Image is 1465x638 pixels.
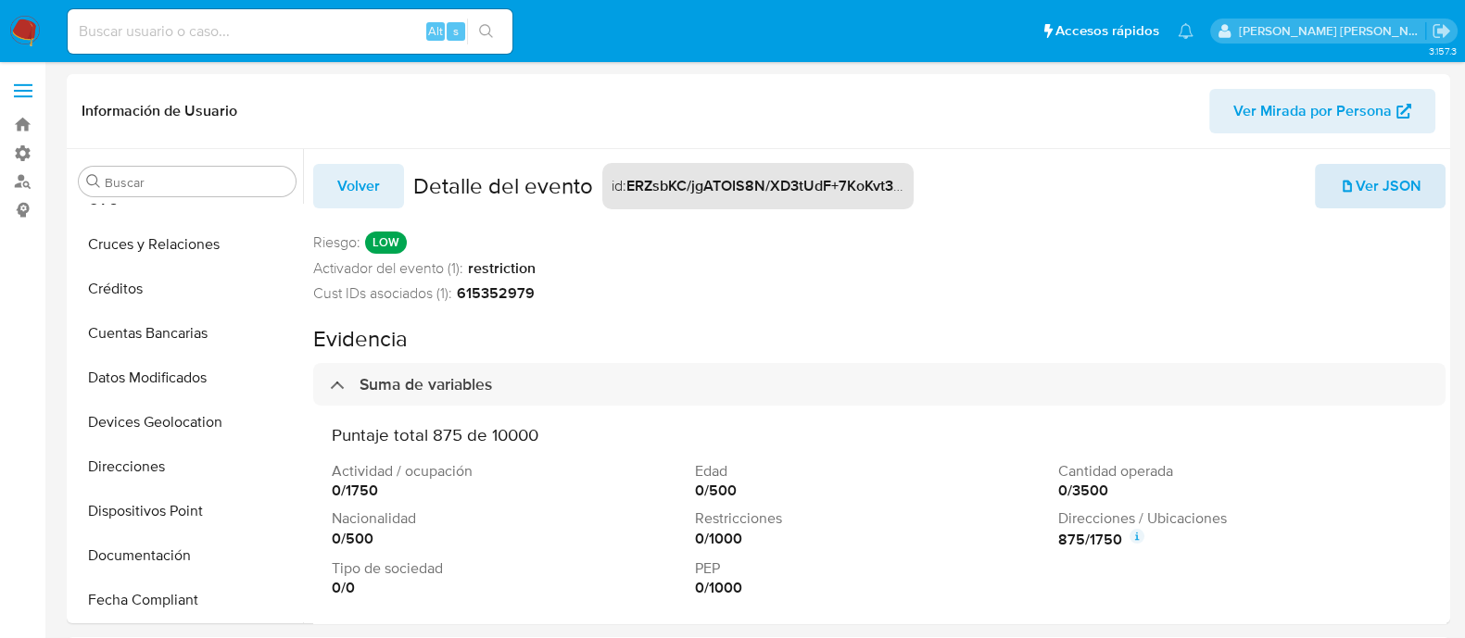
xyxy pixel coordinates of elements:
button: Créditos [71,267,303,311]
button: Documentación [71,533,303,578]
span: Ver Mirada por Persona [1233,89,1392,133]
h1: Información de Usuario [82,102,237,120]
input: Buscar [105,174,288,191]
button: search-icon [467,19,505,44]
span: id : [612,176,626,196]
button: Ver JSON [1315,164,1446,208]
span: Alt [428,22,443,40]
p: PEP [695,558,1051,579]
p: Tipo de sociedad [332,558,688,579]
div: Suma de variables [313,363,1446,406]
p: Cantidad operada [1058,461,1414,482]
p: Restricciones [695,508,1051,529]
strong: 0 / 1750 [332,481,378,501]
p: Actividad / ocupación [332,461,688,482]
strong: 0 / 500 [332,529,373,549]
strong: ERZsbKC/jgATOIS8N/XD3tUdF+7KoKvt3aRg/wMrzgN8dE10LYp7iMXl0eBhzbfko9PcrTnpW71vk3Przm9NnA== [626,175,1344,196]
button: Cuentas Bancarias [71,311,303,356]
strong: 0 / 0 [332,578,355,598]
span: Riesgo : [313,232,360,253]
button: Dispositivos Point [71,489,303,533]
p: Nacionalidad [332,508,688,529]
p: Edad [695,461,1051,482]
p: Direcciones / Ubicaciones [1058,508,1414,529]
button: Datos Modificados [71,356,303,400]
button: Ver Mirada por Persona [1209,89,1435,133]
span: Activador del evento (1): [313,258,463,279]
span: Cust IDs asociados (1): [313,283,452,304]
a: Salir [1432,21,1451,41]
h2: Detalle del evento [413,172,593,200]
h3: Suma de variables [360,374,492,394]
button: Cruces y Relaciones [71,222,303,267]
p: LOW [365,231,407,254]
span: s [453,22,459,40]
input: Buscar usuario o caso... [68,19,512,44]
h2: Evidencia [313,325,1446,353]
span: Volver [337,166,380,206]
strong: 0 / 500 [695,481,737,501]
button: Direcciones [71,444,303,489]
p: andrea.segurola@mercadolibre.com [1239,22,1426,40]
strong: 0 / 1000 [695,529,742,549]
button: Volver [313,164,404,208]
strong: 875 / 1750 [1058,530,1122,550]
span: Accesos rápidos [1055,21,1159,41]
button: Fecha Compliant [71,578,303,622]
strong: restriction [468,258,536,279]
a: Notificaciones [1178,23,1193,39]
button: Buscar [86,174,101,189]
button: Devices Geolocation [71,400,303,444]
strong: 0 / 1000 [695,578,742,598]
h3: Puntaje total 875 de 10000 [332,424,1427,445]
strong: 615352979 [457,283,535,304]
span: Ver JSON [1339,166,1421,206]
strong: 0 / 3500 [1058,481,1108,501]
